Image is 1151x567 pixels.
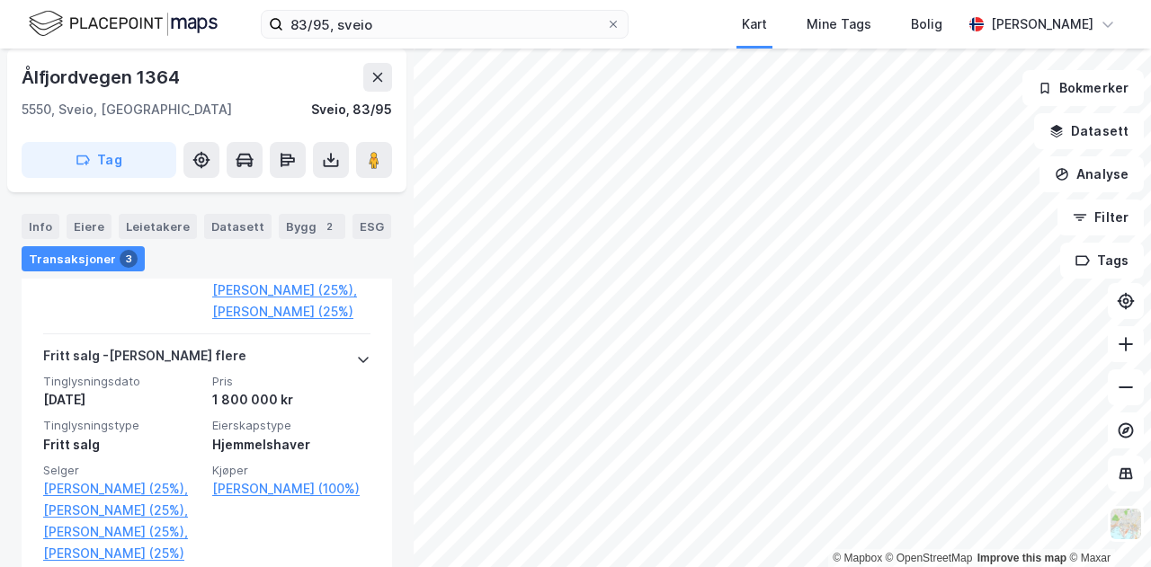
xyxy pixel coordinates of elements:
[43,389,201,411] div: [DATE]
[43,374,201,389] span: Tinglysningsdato
[911,13,942,35] div: Bolig
[22,63,183,92] div: Ålfjordvegen 1364
[22,99,232,120] div: 5550, Sveio, [GEOGRAPHIC_DATA]
[212,434,370,456] div: Hjemmelshaver
[22,214,59,239] div: Info
[1060,243,1144,279] button: Tags
[43,521,201,543] a: [PERSON_NAME] (25%),
[43,434,201,456] div: Fritt salg
[43,345,246,374] div: Fritt salg - [PERSON_NAME] flere
[43,500,201,521] a: [PERSON_NAME] (25%),
[43,543,201,564] a: [PERSON_NAME] (25%)
[29,8,218,40] img: logo.f888ab2527a4732fd821a326f86c7f29.svg
[977,552,1066,564] a: Improve this map
[1061,481,1151,567] div: Kontrollprogram for chat
[22,142,176,178] button: Tag
[833,552,882,564] a: Mapbox
[311,99,392,120] div: Sveio, 83/95
[807,13,871,35] div: Mine Tags
[212,389,370,411] div: 1 800 000 kr
[212,374,370,389] span: Pris
[212,279,370,301] a: [PERSON_NAME] (25%),
[1022,70,1144,106] button: Bokmerker
[120,250,138,268] div: 3
[283,11,606,38] input: Søk på adresse, matrikkel, gårdeiere, leietakere eller personer
[119,214,197,239] div: Leietakere
[212,478,370,500] a: [PERSON_NAME] (100%)
[1039,156,1144,192] button: Analyse
[1061,481,1151,567] iframe: Chat Widget
[886,552,973,564] a: OpenStreetMap
[43,463,201,478] span: Selger
[1057,199,1144,235] button: Filter
[204,214,272,239] div: Datasett
[43,418,201,433] span: Tinglysningstype
[212,301,370,323] a: [PERSON_NAME] (25%)
[22,246,145,271] div: Transaksjoner
[742,13,767,35] div: Kart
[67,214,112,239] div: Eiere
[1034,113,1144,149] button: Datasett
[320,217,338,235] div: 2
[991,13,1093,35] div: [PERSON_NAME]
[212,418,370,433] span: Eierskapstype
[352,214,391,239] div: ESG
[279,214,345,239] div: Bygg
[43,478,201,500] a: [PERSON_NAME] (25%),
[212,463,370,478] span: Kjøper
